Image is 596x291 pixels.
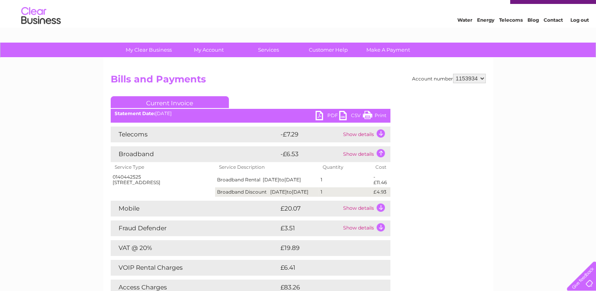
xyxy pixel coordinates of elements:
td: £20.07 [279,201,341,216]
a: Print [363,111,386,122]
span: to [279,177,284,183]
td: Show details [341,201,390,216]
a: Telecoms [499,34,523,39]
td: -£6.53 [279,146,341,162]
td: Mobile [111,201,279,216]
a: Customer Help [296,43,361,57]
td: £3.51 [279,220,341,236]
td: 1 [319,187,371,197]
th: Cost [371,162,390,172]
td: VAT @ 20% [111,240,279,256]
span: to [287,189,292,195]
td: Fraud Defender [111,220,279,236]
td: Show details [341,127,390,142]
a: Services [236,43,301,57]
td: Show details [341,220,390,236]
a: Blog [527,34,539,39]
th: Service Type [111,162,215,172]
td: £19.89 [279,240,374,256]
a: Current Invoice [111,96,229,108]
div: 0140442525 [STREET_ADDRESS] [113,174,214,185]
a: Water [457,34,472,39]
a: Make A Payment [356,43,421,57]
th: Service Description [215,162,319,172]
img: logo.png [21,21,61,45]
td: Telecoms [111,127,279,142]
th: Quantity [319,162,371,172]
b: Statement Date: [115,110,155,116]
a: CSV [339,111,363,122]
a: Contact [544,34,563,39]
a: My Account [176,43,241,57]
div: Clear Business is a trading name of Verastar Limited (registered in [GEOGRAPHIC_DATA] No. 3667643... [112,4,485,38]
td: £4.93 [371,187,390,197]
div: Account number [412,74,486,83]
a: Log out [570,34,589,39]
h2: Bills and Payments [111,74,486,89]
td: VOIP Rental Charges [111,260,279,276]
td: -£11.46 [371,172,390,187]
td: Broadband Discount [DATE] [DATE] [215,187,319,197]
a: My Clear Business [116,43,181,57]
a: 0333 014 3131 [447,4,502,14]
a: PDF [316,111,339,122]
td: Broadband [111,146,279,162]
div: [DATE] [111,111,390,116]
td: -£7.29 [279,127,341,142]
td: Broadband Rental [DATE] [DATE] [215,172,319,187]
a: Energy [477,34,494,39]
td: 1 [319,172,371,187]
td: Show details [341,146,390,162]
td: £6.41 [279,260,371,276]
